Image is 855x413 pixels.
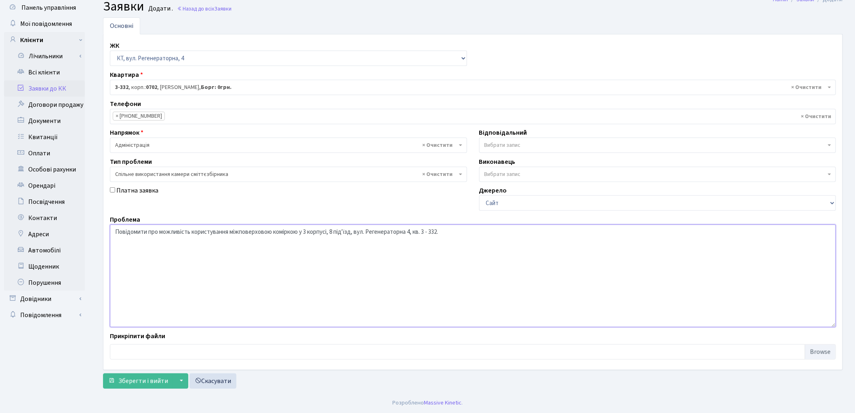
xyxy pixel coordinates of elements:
[792,83,822,91] span: Видалити всі елементи
[110,331,165,341] label: Прикріпити файли
[110,167,467,182] span: Спільне використання камери сміттєзбірника
[4,161,85,178] a: Особові рахунки
[4,291,85,307] a: Довідники
[4,258,85,275] a: Щоденник
[424,398,461,407] a: Massive Kinetic
[146,83,157,91] b: 0702
[110,80,836,95] span: <b>3-332</b>, корп.: <b>0702</b>, Власенко Людмила Віталіївна, <b>Борг: 0грн.</b>
[4,80,85,97] a: Заявки до КК
[110,128,143,138] label: Напрямок
[110,99,141,109] label: Телефони
[479,157,516,167] label: Виконавець
[110,41,119,51] label: ЖК
[423,141,453,149] span: Видалити всі елементи
[423,170,453,178] span: Видалити всі елементи
[4,178,85,194] a: Орендарі
[110,215,140,225] label: Проблема
[4,129,85,145] a: Квитанції
[103,373,173,389] button: Зберегти і вийти
[4,210,85,226] a: Контакти
[20,19,72,28] span: Мої повідомлення
[115,141,457,149] span: Адміністрація
[4,307,85,323] a: Повідомлення
[115,83,128,91] b: 3-332
[479,128,527,138] label: Відповідальний
[113,112,165,121] li: 097-195-58-59
[214,5,232,13] span: Заявки
[4,194,85,210] a: Посвідчення
[118,377,168,385] span: Зберегти і вийти
[4,32,85,48] a: Клієнти
[4,97,85,113] a: Договори продажу
[21,3,76,12] span: Панель управління
[110,70,143,80] label: Квартира
[484,170,521,178] span: Вибрати запис
[479,186,507,195] label: Джерело
[9,48,85,64] a: Лічильники
[4,242,85,258] a: Автомобілі
[103,17,140,34] a: Основні
[147,5,173,13] small: Додати .
[4,16,85,32] a: Мої повідомлення
[110,157,152,167] label: Тип проблеми
[4,226,85,242] a: Адреси
[116,112,118,120] span: ×
[115,170,457,178] span: Спільне використання камери сміттєзбірника
[392,398,463,407] div: Розроблено .
[4,113,85,129] a: Документи
[4,145,85,161] a: Оплати
[801,112,832,121] span: Видалити всі елементи
[201,83,232,91] b: Борг: 0грн.
[110,138,467,153] span: Адміністрація
[177,5,232,13] a: Назад до всіхЗаявки
[4,275,85,291] a: Порушення
[115,83,826,91] span: <b>3-332</b>, корп.: <b>0702</b>, Власенко Людмила Віталіївна, <b>Борг: 0грн.</b>
[484,141,521,149] span: Вибрати запис
[4,64,85,80] a: Всі клієнти
[190,373,236,389] a: Скасувати
[116,186,158,195] label: Платна заявка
